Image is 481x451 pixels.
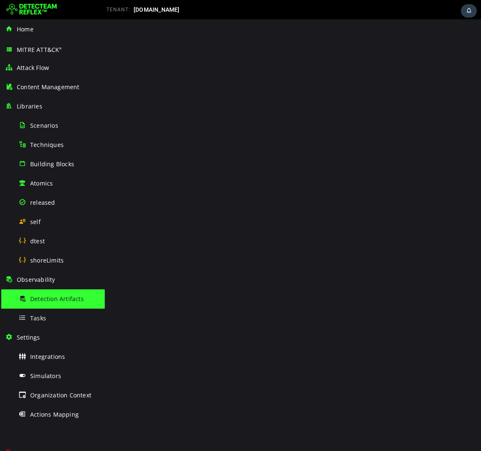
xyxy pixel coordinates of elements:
[30,295,84,303] span: Detection Artifacts
[17,276,55,283] span: Observability
[30,237,45,245] span: dtest
[17,102,42,110] span: Libraries
[461,4,477,18] div: Task Notifications
[30,256,64,264] span: shoreLimits
[134,6,180,13] span: [DOMAIN_NAME]
[30,141,64,149] span: Techniques
[30,314,46,322] span: Tasks
[17,333,40,341] span: Settings
[30,179,53,187] span: Atomics
[6,3,57,16] img: Detecteam logo
[106,7,130,13] span: TENANT:
[30,372,61,380] span: Simulators
[17,46,62,54] span: MITRE ATT&CK
[30,121,58,129] span: Scenarios
[30,410,79,418] span: Actions Mapping
[30,353,65,361] span: Integrations
[30,391,91,399] span: Organization Context
[59,46,62,50] sup: ®
[30,198,55,206] span: released
[17,25,34,33] span: Home
[30,160,74,168] span: Building Blocks
[30,218,41,226] span: self
[17,83,80,91] span: Content Management
[17,64,49,72] span: Attack Flow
